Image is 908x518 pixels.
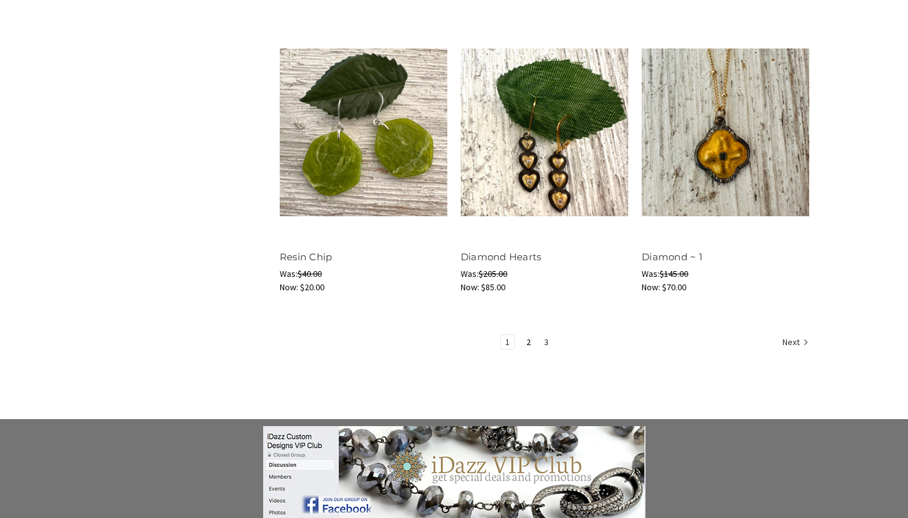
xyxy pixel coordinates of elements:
[479,268,507,279] span: $205.00
[280,281,298,293] span: Now:
[540,335,553,349] a: Page 3 of 3
[461,22,628,243] a: Diamond Hearts
[280,251,333,263] a: Resin Chip
[662,281,686,293] span: $70.00
[461,267,628,281] div: Was:
[300,281,324,293] span: $20.00
[642,22,809,243] a: Diamond ~ 1
[280,334,810,352] nav: pagination
[642,251,702,263] a: Diamond ~ 1
[298,268,322,279] span: $40.00
[280,48,447,216] img: Resin Chip
[280,267,447,281] div: Was:
[642,281,660,293] span: Now:
[481,281,505,293] span: $85.00
[501,335,514,349] a: Page 1 of 3
[778,335,809,352] a: Next
[642,267,809,281] div: Was:
[461,281,479,293] span: Now:
[280,22,447,243] a: Resin Chip
[522,335,535,349] a: Page 2 of 3
[461,48,628,216] img: Diamond Hearts
[461,251,542,263] a: Diamond Hearts
[642,48,809,216] img: Diamond ~ 1
[659,268,688,279] span: $145.00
